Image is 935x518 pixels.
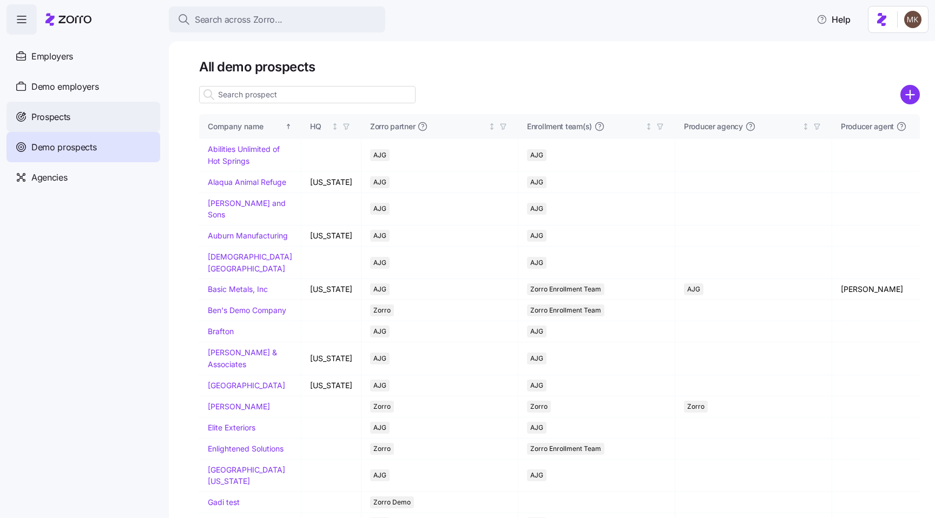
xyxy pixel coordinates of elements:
[808,9,859,30] button: Help
[802,123,809,130] div: Not sorted
[530,469,543,481] span: AJG
[208,198,286,220] a: [PERSON_NAME] and Sons
[817,13,851,26] span: Help
[373,380,386,391] span: AJG
[208,284,268,294] a: Basic Metals, Inc
[31,171,67,184] span: Agencies
[199,58,920,75] h1: All demo prospects
[208,444,284,453] a: Enlightened Solutions
[373,176,386,188] span: AJG
[687,283,700,295] span: AJG
[208,402,270,411] a: [PERSON_NAME]
[530,380,543,391] span: AJG
[208,306,286,315] a: Ben's Demo Company
[530,422,543,434] span: AJG
[31,80,99,94] span: Demo employers
[310,121,329,132] div: HQ
[208,381,285,390] a: [GEOGRAPHIC_DATA]
[530,443,601,455] span: Zorro Enrollment Team
[373,469,386,481] span: AJG
[301,225,361,247] td: [US_STATE]
[208,231,288,240] a: Auburn Manufacturing
[208,497,240,507] a: Gadi test
[373,257,386,269] span: AJG
[6,132,160,162] a: Demo prospects
[675,114,832,139] th: Producer agencyNot sorted
[331,123,339,130] div: Not sorted
[841,121,894,132] span: Producer agent
[301,375,361,396] td: [US_STATE]
[530,304,601,316] span: Zorro Enrollment Team
[530,401,548,413] span: Zorro
[900,85,920,104] svg: add icon
[518,114,675,139] th: Enrollment team(s)Not sorted
[301,114,361,139] th: HQNot sorted
[373,443,391,455] span: Zorro
[370,121,415,132] span: Zorro partner
[6,162,160,192] a: Agencies
[530,326,543,337] span: AJG
[373,149,386,161] span: AJG
[361,114,518,139] th: Zorro partnerNot sorted
[208,348,277,369] a: [PERSON_NAME] & Associates
[208,327,234,336] a: Brafton
[530,203,543,215] span: AJG
[530,353,543,364] span: AJG
[373,203,386,215] span: AJG
[373,401,391,413] span: Zorro
[488,123,496,130] div: Not sorted
[373,496,411,508] span: Zorro Demo
[530,257,543,269] span: AJG
[301,279,361,300] td: [US_STATE]
[31,110,70,124] span: Prospects
[208,144,280,165] a: Abilities Unlimited of Hot Springs
[31,141,97,154] span: Demo prospects
[373,422,386,434] span: AJG
[6,71,160,102] a: Demo employers
[373,230,386,242] span: AJG
[904,11,921,28] img: 5ab780eebedb11a070f00e4a129a1a32
[208,121,283,132] div: Company name
[285,123,292,130] div: Sorted ascending
[530,283,601,295] span: Zorro Enrollment Team
[199,86,416,103] input: Search prospect
[208,423,255,432] a: Elite Exteriors
[687,401,704,413] span: Zorro
[645,123,653,130] div: Not sorted
[208,177,286,187] a: Alaqua Animal Refuge
[684,121,743,132] span: Producer agency
[530,230,543,242] span: AJG
[169,6,385,32] button: Search across Zorro...
[530,176,543,188] span: AJG
[6,41,160,71] a: Employers
[301,172,361,193] td: [US_STATE]
[530,149,543,161] span: AJG
[527,121,592,132] span: Enrollment team(s)
[31,50,73,63] span: Employers
[195,13,282,26] span: Search across Zorro...
[199,114,301,139] th: Company nameSorted ascending
[208,252,292,273] a: [DEMOGRAPHIC_DATA][GEOGRAPHIC_DATA]
[373,283,386,295] span: AJG
[301,342,361,375] td: [US_STATE]
[208,465,285,486] a: [GEOGRAPHIC_DATA] [US_STATE]
[373,326,386,337] span: AJG
[373,304,391,316] span: Zorro
[6,102,160,132] a: Prospects
[373,353,386,364] span: AJG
